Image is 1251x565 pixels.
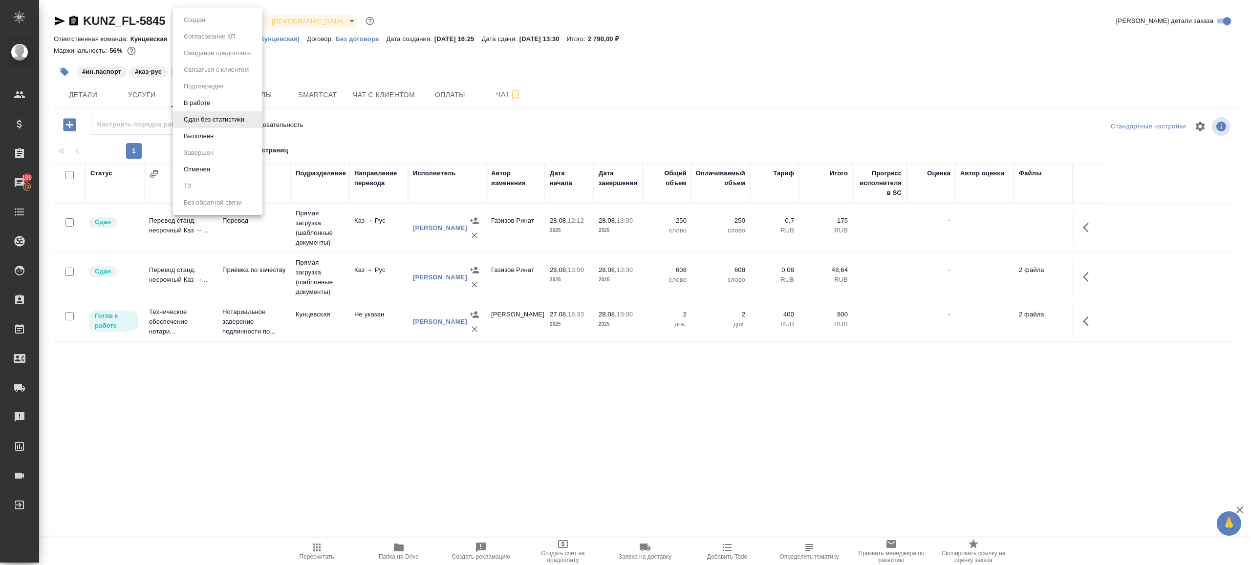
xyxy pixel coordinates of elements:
button: Подтвержден [181,81,227,92]
button: Сдан без статистики [181,114,247,125]
button: Согласование КП [181,31,238,42]
button: В работе [181,98,213,108]
button: Ожидание предоплаты [181,48,255,59]
button: Без обратной связи [181,197,245,208]
button: Отменен [181,164,213,175]
button: Создан [181,15,208,25]
button: Выполнен [181,131,216,142]
button: Связаться с клиентом [181,64,252,75]
button: Завершен [181,147,216,158]
button: ТЗ [181,181,194,191]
